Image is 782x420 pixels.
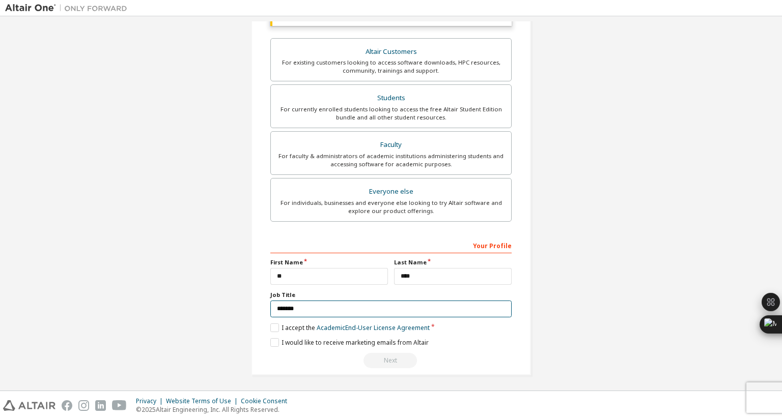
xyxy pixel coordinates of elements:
[277,91,505,105] div: Students
[277,152,505,168] div: For faculty & administrators of academic institutions administering students and accessing softwa...
[95,400,106,411] img: linkedin.svg
[112,400,127,411] img: youtube.svg
[394,258,512,266] label: Last Name
[166,397,241,405] div: Website Terms of Use
[277,105,505,122] div: For currently enrolled students looking to access the free Altair Student Edition bundle and all ...
[241,397,293,405] div: Cookie Consent
[277,138,505,152] div: Faculty
[136,397,166,405] div: Privacy
[270,258,388,266] label: First Name
[277,185,505,199] div: Everyone else
[270,237,512,253] div: Your Profile
[62,400,72,411] img: facebook.svg
[270,291,512,299] label: Job Title
[270,338,429,347] label: I would like to receive marketing emails from Altair
[277,199,505,215] div: For individuals, businesses and everyone else looking to try Altair software and explore our prod...
[317,323,430,332] a: Academic End-User License Agreement
[277,45,505,59] div: Altair Customers
[78,400,89,411] img: instagram.svg
[270,323,430,332] label: I accept the
[136,405,293,414] p: © 2025 Altair Engineering, Inc. All Rights Reserved.
[270,353,512,368] div: Read and acccept EULA to continue
[3,400,55,411] img: altair_logo.svg
[5,3,132,13] img: Altair One
[277,58,505,75] div: For existing customers looking to access software downloads, HPC resources, community, trainings ...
